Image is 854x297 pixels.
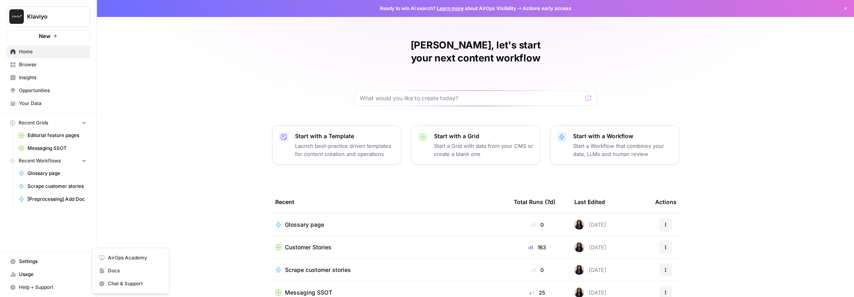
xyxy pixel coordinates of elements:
span: Klaviyo [27,13,76,21]
p: Start with a Template [295,132,394,140]
button: Start with a GridStart a Grid with data from your CMS or create a blank one [411,125,540,165]
span: Settings [19,258,86,265]
img: rox323kbkgutb4wcij4krxobkpon [574,220,584,230]
a: Usage [6,268,90,281]
div: Recent [275,191,501,213]
span: New [39,32,51,40]
p: Start a Grid with data from your CMS or create a blank one [434,142,533,158]
a: Glossary page [15,167,90,180]
a: Docs [95,264,166,277]
span: Browse [19,61,86,68]
span: Scrape customer stories [27,183,86,190]
span: Help + Support [19,284,86,291]
a: Insights [6,71,90,84]
a: Messaging SSOT [15,142,90,155]
input: What would you like to create today? [360,94,582,102]
a: Browse [6,58,90,71]
div: Last Edited [574,191,605,213]
div: 163 [514,243,561,251]
div: [DATE] [574,242,606,252]
button: Start with a TemplateLaunch best-practice driven templates for content creation and operations [272,125,401,165]
div: 25 [514,289,561,297]
div: Total Runs (7d) [514,191,555,213]
a: Learn more [437,5,464,11]
p: Start with a Grid [434,132,533,140]
img: Klaviyo Logo [9,9,24,24]
div: Actions [655,191,677,213]
span: Usage [19,271,86,278]
a: AirOps Academy [95,251,166,264]
span: [Preprocessing] Add Doc [27,196,86,203]
p: Launch best-practice driven templates for content creation and operations [295,142,394,158]
a: Editorial feature pages [15,129,90,142]
span: Opportunities [19,87,86,94]
span: Glossary page [285,221,324,229]
a: Glossary page [275,221,501,229]
button: Help + Support [6,281,90,294]
button: Recent Workflows [6,155,90,167]
span: Home [19,48,86,55]
button: New [6,30,90,42]
span: Editorial feature pages [27,132,86,139]
span: Glossary page [27,170,86,177]
span: Messaging SSOT [27,145,86,152]
a: Settings [6,255,90,268]
span: Recent Workflows [19,157,61,164]
a: Scrape customer stories [15,180,90,193]
p: Start a Workflow that combines your data, LLMs and human review [573,142,673,158]
span: Recent Grids [19,119,48,126]
a: Your Data [6,97,90,110]
span: Docs [108,267,162,274]
span: Actions early access [523,5,571,12]
div: Help + Support [92,248,169,294]
button: Workspace: Klaviyo [6,6,90,27]
div: [DATE] [574,220,606,230]
h1: [PERSON_NAME], let's start your next content workflow [354,39,597,65]
img: rox323kbkgutb4wcij4krxobkpon [574,242,584,252]
span: Ready to win AI search? about AirOps Visibility [380,5,516,12]
a: [Preprocessing] Add Doc [15,193,90,206]
a: Messaging SSOT [275,289,501,297]
div: 0 [514,221,561,229]
a: Scrape customer stories [275,266,501,274]
div: [DATE] [574,265,606,275]
img: rox323kbkgutb4wcij4krxobkpon [574,265,584,275]
button: Start with a WorkflowStart a Workflow that combines your data, LLMs and human review [550,125,679,165]
span: Chat & Support [108,280,162,287]
button: Recent Grids [6,117,90,129]
span: Customer Stories [285,243,331,251]
span: Scrape customer stories [285,266,351,274]
p: Start with a Workflow [573,132,673,140]
span: AirOps Academy [108,254,162,261]
span: Messaging SSOT [285,289,332,297]
a: Customer Stories [275,243,501,251]
button: Chat & Support [95,277,166,290]
span: Your Data [19,100,86,107]
a: Home [6,45,90,58]
span: Insights [19,74,86,81]
div: 0 [514,266,561,274]
a: Opportunities [6,84,90,97]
